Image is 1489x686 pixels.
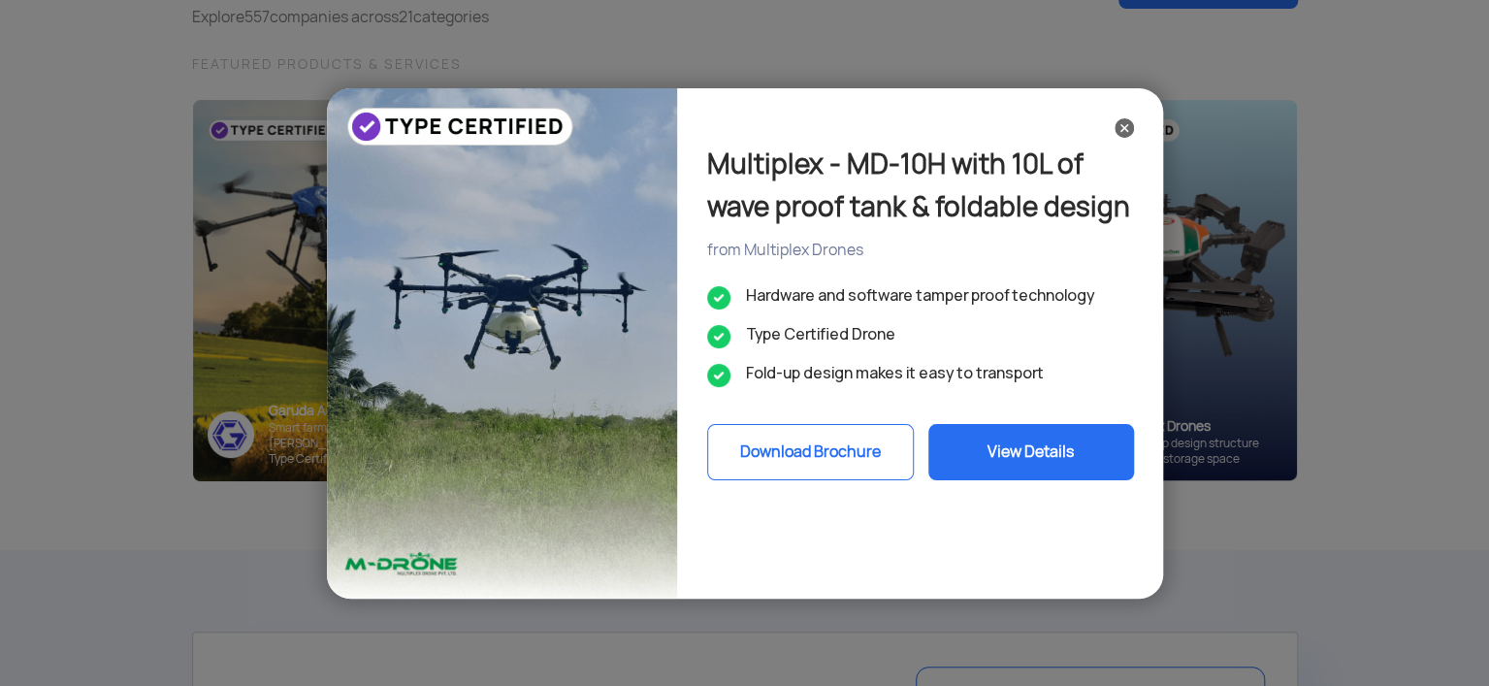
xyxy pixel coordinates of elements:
li: Type Certified Drone [707,323,1134,346]
li: Hardware and software tamper proof technology [707,284,1134,308]
button: View Details [928,424,1134,480]
div: Multiplex - MD-10H with 10L of wave proof tank & foldable design [707,143,1134,228]
button: Download Brochure [707,424,914,480]
div: from Multiplex Drones [707,240,1134,261]
li: Fold-up design makes it easy to transport [707,362,1134,385]
img: bg_multiplexpopup_sky.png [327,88,678,599]
img: ic_close_black.svg [1115,118,1134,138]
